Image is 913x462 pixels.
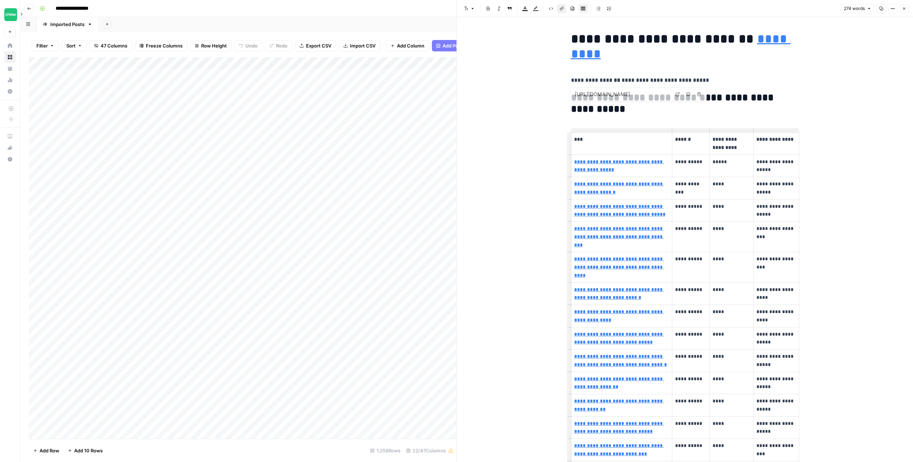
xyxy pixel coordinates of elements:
[101,42,127,49] span: 47 Columns
[265,40,292,51] button: Redo
[50,21,85,28] div: Imported Posts
[4,63,16,74] a: Your Data
[146,42,183,49] span: Freeze Columns
[234,40,262,51] button: Undo
[40,447,59,454] span: Add Row
[66,42,76,49] span: Sort
[4,86,16,97] a: Settings
[276,42,287,49] span: Redo
[367,445,403,456] div: 1,258 Rows
[432,40,486,51] button: Add Power Agent
[339,40,380,51] button: Import CSV
[386,40,429,51] button: Add Column
[295,40,336,51] button: Export CSV
[63,445,107,456] button: Add 10 Rows
[844,5,865,12] span: 274 words
[4,154,16,165] button: Help + Support
[403,445,456,456] div: 22/47 Columns
[397,42,424,49] span: Add Column
[245,42,257,49] span: Undo
[36,17,98,31] a: Imported Posts
[4,8,17,21] img: Chime Logo
[62,40,87,51] button: Sort
[4,142,16,154] button: What's new?
[190,40,231,51] button: Row Height
[4,74,16,86] a: Usage
[201,42,227,49] span: Row Height
[135,40,187,51] button: Freeze Columns
[4,40,16,51] a: Home
[32,40,59,51] button: Filter
[90,40,132,51] button: 47 Columns
[4,6,16,24] button: Workspace: Chime
[306,42,331,49] span: Export CSV
[841,4,874,13] button: 274 words
[4,51,16,63] a: Browse
[4,131,16,142] a: AirOps Academy
[5,142,15,153] div: What's new?
[29,445,63,456] button: Add Row
[74,447,103,454] span: Add 10 Rows
[36,42,48,49] span: Filter
[443,42,481,49] span: Add Power Agent
[350,42,376,49] span: Import CSV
